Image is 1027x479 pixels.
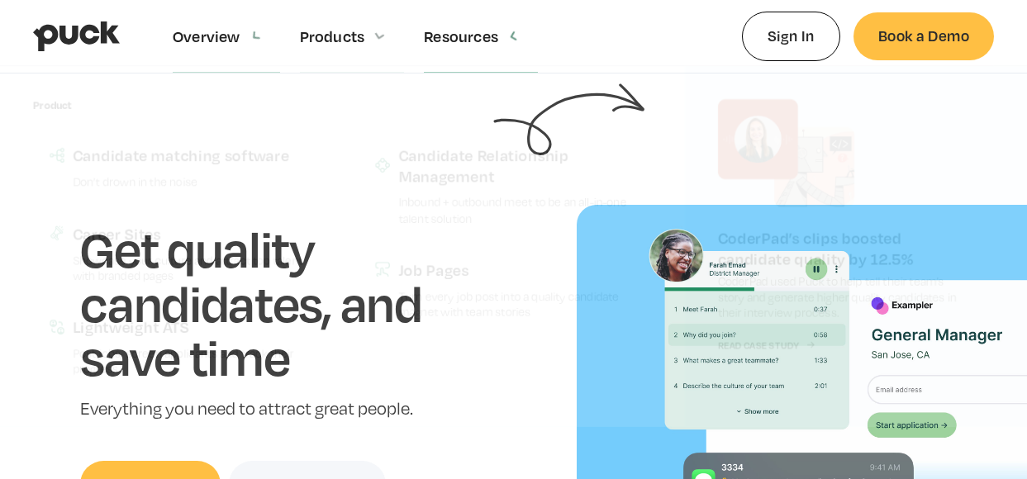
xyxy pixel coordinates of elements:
[300,27,365,45] div: Products
[33,206,342,300] a: Career SitesShowcase your culture and attract top talent with branded pages
[718,340,799,351] div: Read Case Study
[73,223,326,244] div: Career Sites
[685,66,994,426] a: CoderPad’s clips boosted candidate quality by 12.5%CoderPad used Puck to help tell their team’s s...
[73,316,326,337] div: Lightweight ATS
[73,173,326,189] p: Don’t drown in the noise
[73,345,326,377] p: Post jobs, screen applicants and track their progress
[742,12,840,60] a: Sign In
[173,27,240,45] div: Overview
[853,12,994,59] a: Book a Demo
[359,128,668,242] a: Candidate Relationship ManagementInbound + outbound meet to be an all-in-one talent solution
[73,252,326,283] p: Showcase your culture and attract top talent with branded pages
[424,27,498,45] div: Resources
[73,145,326,165] div: Candidate matching software
[398,288,651,320] p: Turn every job post into a quality candidate magnet with team stories
[33,300,342,393] a: Lightweight ATSPost jobs, screen applicants and track their progress
[398,145,651,186] div: Candidate Relationship Management
[718,227,961,268] div: CoderPad’s clips boosted candidate quality by 12.5%
[398,259,651,280] div: Job Pages
[718,273,961,321] p: CoderPad used Puck to help tell their team’s story and generate higher quality candidates in thei...
[359,243,668,336] a: Job PagesTurn every job post into a quality candidate magnet with team stories
[33,99,72,111] div: Product
[33,128,342,206] a: Candidate matching softwareDon’t drown in the noise
[398,194,651,225] p: Inbound + outbound meet to be an all-in-one talent solution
